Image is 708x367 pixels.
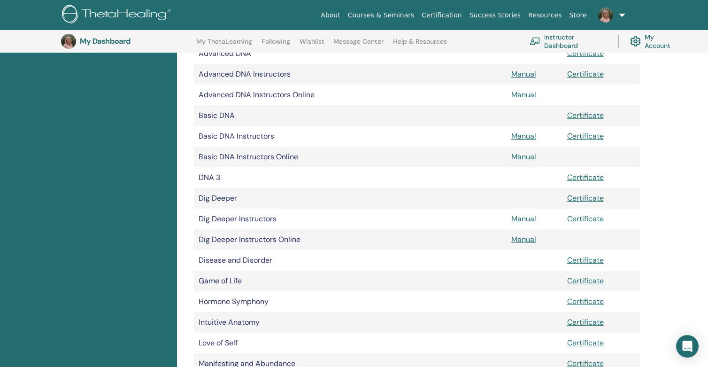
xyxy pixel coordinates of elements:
a: Certificate [567,255,604,265]
td: Dig Deeper Instructors Online [194,229,507,250]
a: My ThetaLearning [196,38,252,53]
a: Certificate [567,69,604,79]
a: Certificate [567,317,604,327]
a: Certificate [567,338,604,348]
a: My Account [630,31,680,52]
a: Manual [511,152,536,162]
a: Wishlist [300,38,324,53]
a: Certificate [567,48,604,58]
td: Basic DNA [194,105,507,126]
a: Manual [511,69,536,79]
td: Game of Life [194,271,507,291]
img: chalkboard-teacher.svg [530,37,540,45]
a: Manual [511,131,536,141]
img: logo.png [62,5,174,26]
a: Instructor Dashboard [530,31,607,52]
td: Dig Deeper [194,188,507,209]
a: About [317,7,344,24]
a: Certificate [567,110,604,120]
a: Message Center [333,38,384,53]
img: default.jpg [598,8,613,23]
a: Courses & Seminars [344,7,418,24]
div: Open Intercom Messenger [676,335,699,358]
a: Certificate [567,214,604,224]
a: Store [566,7,591,24]
td: Love of Self [194,333,507,353]
td: Advanced DNA Instructors [194,64,507,85]
img: default.jpg [61,34,76,49]
td: Advanced DNA [194,43,507,64]
a: Manual [511,214,536,224]
a: Manual [511,234,536,244]
img: cog.svg [630,34,641,49]
a: Certification [418,7,465,24]
td: Disease and Disorder [194,250,507,271]
td: DNA 3 [194,167,507,188]
a: Certificate [567,193,604,203]
td: Intuitive Anatomy [194,312,507,333]
td: Basic DNA Instructors Online [194,147,507,167]
a: Certificate [567,131,604,141]
td: Advanced DNA Instructors Online [194,85,507,105]
a: Help & Resources [393,38,447,53]
td: Hormone Symphony [194,291,507,312]
a: Success Stories [466,7,524,24]
a: Resources [524,7,566,24]
a: Manual [511,90,536,100]
td: Basic DNA Instructors [194,126,507,147]
td: Dig Deeper Instructors [194,209,507,229]
a: Following [262,38,290,53]
a: Certificate [567,172,604,182]
a: Certificate [567,297,604,306]
h3: My Dashboard [80,37,174,46]
a: Certificate [567,276,604,286]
